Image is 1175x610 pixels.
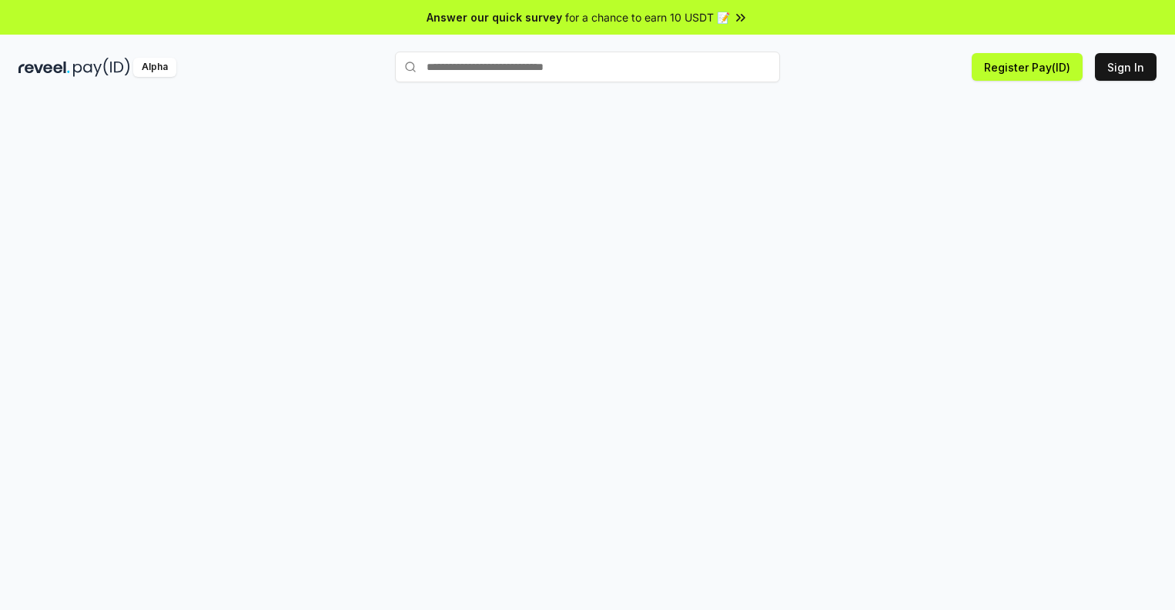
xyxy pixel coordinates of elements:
[1095,53,1157,81] button: Sign In
[73,58,130,77] img: pay_id
[565,9,730,25] span: for a chance to earn 10 USDT 📝
[133,58,176,77] div: Alpha
[18,58,70,77] img: reveel_dark
[427,9,562,25] span: Answer our quick survey
[972,53,1083,81] button: Register Pay(ID)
